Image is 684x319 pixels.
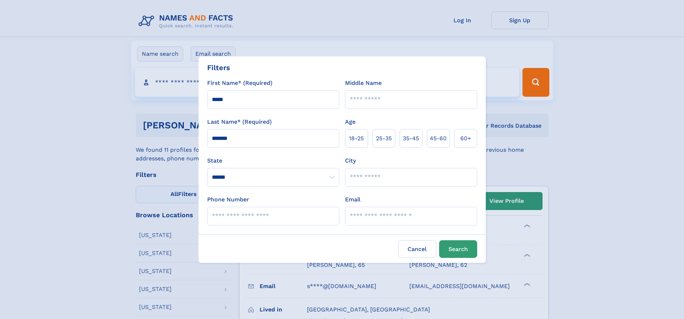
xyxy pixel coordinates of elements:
label: Phone Number [207,195,249,204]
span: 60+ [460,134,471,143]
label: State [207,156,339,165]
span: 35‑45 [403,134,419,143]
span: 45‑60 [430,134,447,143]
label: City [345,156,356,165]
label: Age [345,118,355,126]
span: 18‑25 [349,134,364,143]
span: 25‑35 [376,134,392,143]
label: Last Name* (Required) [207,118,272,126]
label: Cancel [398,240,436,258]
label: Email [345,195,360,204]
button: Search [439,240,477,258]
div: Filters [207,62,230,73]
label: First Name* (Required) [207,79,273,87]
label: Middle Name [345,79,382,87]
